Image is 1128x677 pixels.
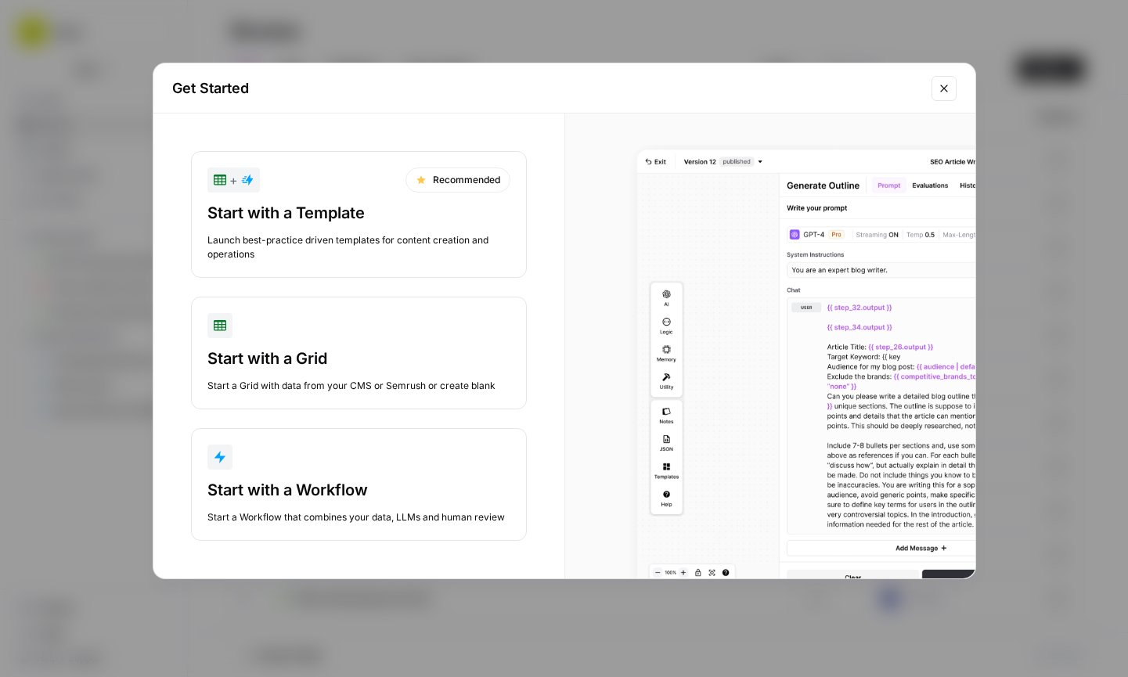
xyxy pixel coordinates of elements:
[172,77,922,99] h2: Get Started
[207,510,510,524] div: Start a Workflow that combines your data, LLMs and human review
[191,428,527,541] button: Start with a WorkflowStart a Workflow that combines your data, LLMs and human review
[405,167,510,193] div: Recommended
[207,479,510,501] div: Start with a Workflow
[207,348,510,369] div: Start with a Grid
[207,202,510,224] div: Start with a Template
[932,76,957,101] button: Close modal
[207,379,510,393] div: Start a Grid with data from your CMS or Semrush or create blank
[207,233,510,261] div: Launch best-practice driven templates for content creation and operations
[214,171,254,189] div: +
[191,151,527,278] button: +RecommendedStart with a TemplateLaunch best-practice driven templates for content creation and o...
[191,297,527,409] button: Start with a GridStart a Grid with data from your CMS or Semrush or create blank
